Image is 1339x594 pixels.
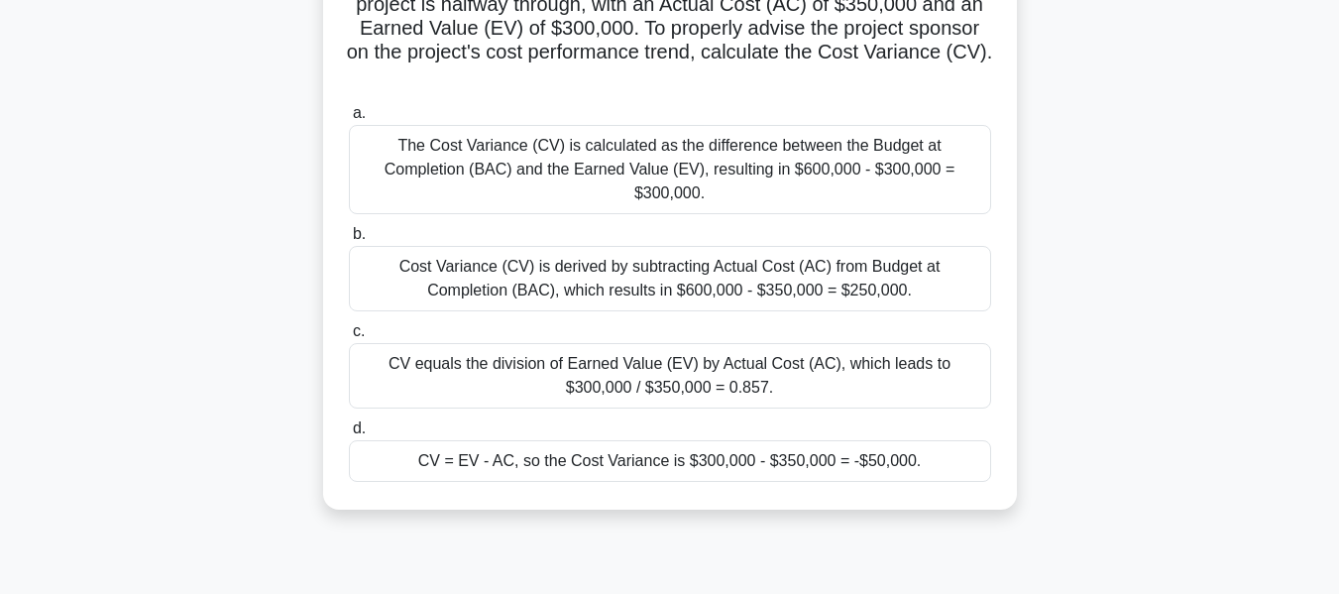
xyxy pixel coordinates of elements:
div: CV = EV - AC, so the Cost Variance is $300,000 - $350,000 = -$50,000. [349,440,991,482]
div: Cost Variance (CV) is derived by subtracting Actual Cost (AC) from Budget at Completion (BAC), wh... [349,246,991,311]
span: b. [353,225,366,242]
div: The Cost Variance (CV) is calculated as the difference between the Budget at Completion (BAC) and... [349,125,991,214]
div: CV equals the division of Earned Value (EV) by Actual Cost (AC), which leads to $300,000 / $350,0... [349,343,991,409]
span: c. [353,322,365,339]
span: d. [353,419,366,436]
span: a. [353,104,366,121]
